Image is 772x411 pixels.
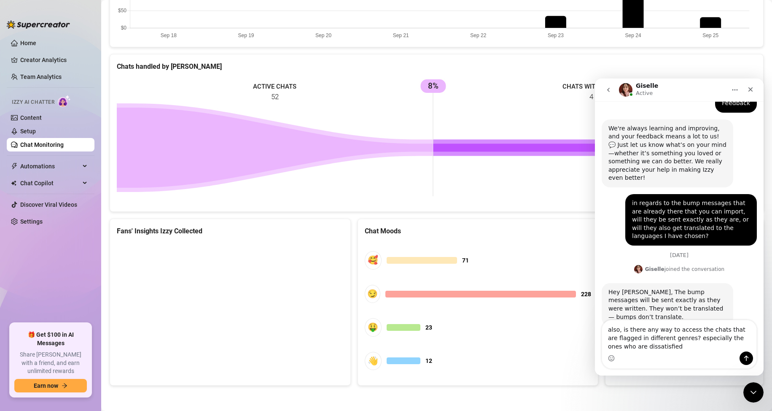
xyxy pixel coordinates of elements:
span: 🎁 Get $100 in AI Messages [14,331,87,347]
div: 👋 [365,352,382,370]
span: Earn now [34,382,58,389]
a: Discover Viral Videos [20,201,77,208]
span: 71 [462,256,469,265]
div: 🥰 [365,251,382,269]
a: Creator Analytics [20,53,88,67]
span: thunderbolt [11,163,18,170]
div: Fans' Insights Izzy Collected [117,226,344,236]
img: Chat Copilot [11,180,16,186]
div: 🤑 [365,318,382,336]
a: Team Analytics [20,73,62,80]
div: Chat Moods [365,226,592,236]
a: Settings [20,218,43,225]
div: 😏 [365,285,380,303]
span: Share [PERSON_NAME] with a friend, and earn unlimited rewards [14,351,87,376]
a: Setup [20,128,36,135]
span: Izzy AI Chatter [12,98,54,106]
div: Chats handled by [PERSON_NAME] [117,61,756,72]
span: Automations [20,160,80,173]
a: Content [20,114,42,121]
span: 23 [425,323,432,332]
iframe: Intercom live chat [595,78,764,376]
a: Chat Monitoring [20,141,64,148]
img: logo-BBDzfeDw.svg [7,20,70,29]
img: AI Chatter [58,95,71,107]
span: arrow-right [62,383,67,389]
span: 228 [581,289,591,299]
span: 12 [425,356,432,365]
button: Earn nowarrow-right [14,379,87,392]
a: Home [20,40,36,46]
span: Chat Copilot [20,176,80,190]
iframe: Intercom live chat [743,382,764,403]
